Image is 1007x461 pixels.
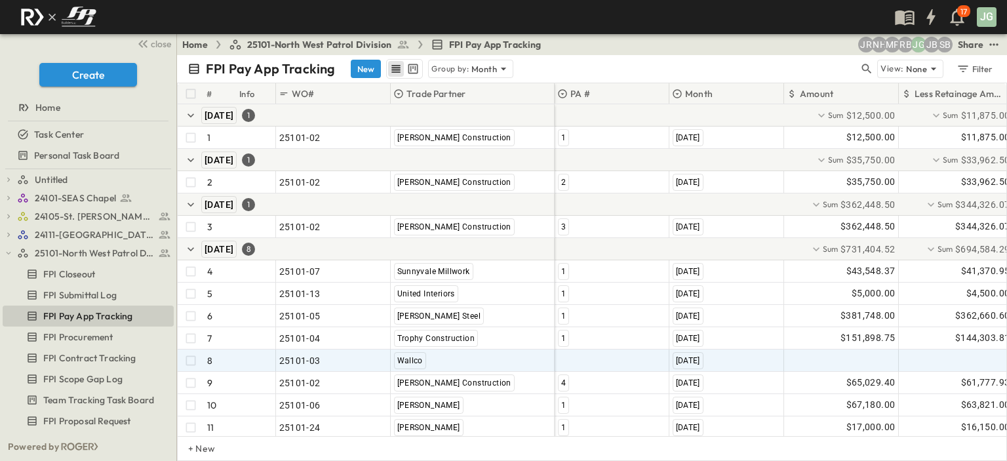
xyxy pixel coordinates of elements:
[34,149,119,162] span: Personal Task Board
[676,401,700,410] span: [DATE]
[561,311,566,321] span: 1
[3,306,174,327] div: FPI Pay App Trackingtest
[471,62,497,75] p: Month
[17,207,171,226] a: 24105-St. Matthew Kitchen Reno
[207,399,216,412] p: 10
[386,59,423,79] div: table view
[676,311,700,321] span: [DATE]
[205,199,233,210] span: [DATE]
[3,265,171,283] a: FPI Closeout
[3,390,174,411] div: Team Tracking Task Boardtest
[937,37,953,52] div: Sterling Barnett (sterling@fpibuilders.com)
[207,310,212,323] p: 6
[397,311,481,321] span: [PERSON_NAME] Steel
[840,243,895,256] span: $731,404.52
[880,62,903,76] p: View:
[35,173,68,186] span: Untitled
[279,220,321,233] span: 25101-02
[846,375,896,390] span: $65,029.40
[846,109,896,122] span: $12,500.00
[43,268,95,281] span: FPI Closeout
[846,130,896,145] span: $12,500.00
[943,110,958,121] p: Sum
[242,153,255,167] div: 1
[43,310,132,323] span: FPI Pay App Tracking
[823,199,839,210] p: Sum
[279,332,321,345] span: 25101-04
[3,348,174,369] div: FPI Contract Trackingtest
[846,153,896,167] span: $35,750.00
[431,62,469,75] p: Group by:
[3,145,174,166] div: Personal Task Boardtest
[3,206,174,227] div: 24105-St. Matthew Kitchen Renotest
[561,289,566,298] span: 1
[3,327,174,348] div: FPI Procurementtest
[676,222,700,231] span: [DATE]
[207,376,212,390] p: 9
[17,226,171,244] a: 24111-[GEOGRAPHIC_DATA]
[846,420,896,435] span: $17,000.00
[676,334,700,343] span: [DATE]
[405,61,421,77] button: kanban view
[17,189,171,207] a: 24101-SEAS Chapel
[676,289,700,298] span: [DATE]
[431,38,541,51] a: FPI Pay App Tracking
[207,332,212,345] p: 7
[3,264,174,285] div: FPI Closeouttest
[35,210,155,223] span: 24105-St. Matthew Kitchen Reno
[35,191,116,205] span: 24101-SEAS Chapel
[884,37,900,52] div: Monica Pruteanu (mpruteanu@fpibuilders.com)
[279,399,321,412] span: 25101-06
[397,423,460,432] span: [PERSON_NAME]
[938,199,953,210] p: Sum
[3,188,174,209] div: 24101-SEAS Chapeltest
[561,334,566,343] span: 1
[207,131,210,144] p: 1
[846,264,896,279] span: $43,548.37
[915,87,1006,100] p: Less Retainage Amount
[388,61,404,77] button: row view
[3,224,174,245] div: 24111-[GEOGRAPHIC_DATA]test
[676,133,700,142] span: [DATE]
[205,155,233,165] span: [DATE]
[182,38,549,51] nav: breadcrumbs
[237,83,276,104] div: Info
[34,128,84,141] span: Task Center
[858,37,874,52] div: Jayden Ramirez (jramirez@fpibuilders.com)
[3,431,174,452] div: FPI Request For Proposaltest
[279,176,321,189] span: 25101-02
[3,98,171,117] a: Home
[960,7,967,17] p: 17
[397,378,511,388] span: [PERSON_NAME] Construction
[846,174,896,190] span: $35,750.00
[207,421,214,434] p: 11
[676,178,700,187] span: [DATE]
[977,7,997,27] div: JG
[397,178,511,187] span: [PERSON_NAME] Construction
[561,423,566,432] span: 1
[3,146,171,165] a: Personal Task Board
[828,110,844,121] p: Sum
[279,131,321,144] span: 25101-02
[852,286,896,301] span: $5,000.00
[207,265,212,278] p: 4
[898,37,913,52] div: Regina Barnett (rbarnett@fpibuilders.com)
[3,285,174,306] div: FPI Submittal Logtest
[397,401,460,410] span: [PERSON_NAME]
[43,414,130,428] span: FPI Proposal Request
[242,198,255,211] div: 1
[3,125,171,144] a: Task Center
[676,356,700,365] span: [DATE]
[43,289,117,302] span: FPI Submittal Log
[239,75,255,112] div: Info
[35,228,155,241] span: 24111-[GEOGRAPHIC_DATA]
[43,351,136,365] span: FPI Contract Tracking
[247,38,391,51] span: 25101-North West Patrol Division
[17,244,171,262] a: 25101-North West Patrol Division
[676,378,700,388] span: [DATE]
[3,369,174,390] div: FPI Scope Gap Logtest
[43,372,123,386] span: FPI Scope Gap Log
[35,247,155,260] span: 25101-North West Patrol Division
[397,133,511,142] span: [PERSON_NAME] Construction
[279,354,321,367] span: 25101-03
